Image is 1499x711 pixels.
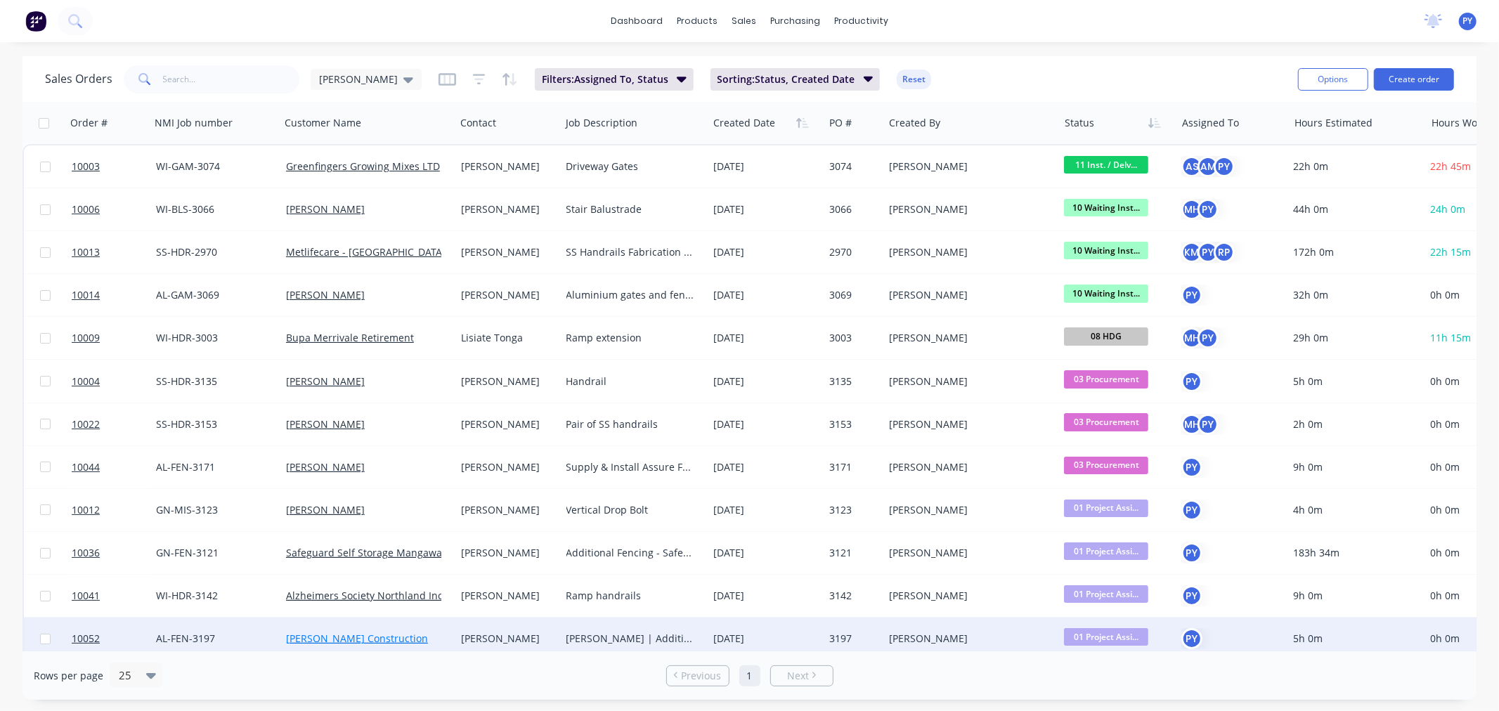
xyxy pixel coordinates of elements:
[829,116,852,130] div: PO #
[771,669,833,683] a: Next page
[1293,460,1413,474] div: 9h 0m
[72,274,156,316] a: 10014
[889,288,1045,302] div: [PERSON_NAME]
[713,460,818,474] div: [DATE]
[829,503,876,517] div: 3123
[1181,500,1202,521] div: PY
[889,202,1045,216] div: [PERSON_NAME]
[889,546,1045,560] div: [PERSON_NAME]
[1181,327,1219,348] button: MHPY
[1064,199,1148,216] span: 10 Waiting Inst...
[1430,503,1460,516] span: 0h 0m
[681,669,721,683] span: Previous
[1430,589,1460,602] span: 0h 0m
[1064,457,1148,474] span: 03 Procurement
[1181,242,1202,263] div: KM
[1463,15,1473,27] span: PY
[829,202,876,216] div: 3066
[1181,457,1202,478] button: PY
[889,245,1045,259] div: [PERSON_NAME]
[566,245,696,259] div: SS Handrails Fabrication and Install
[1064,370,1148,388] span: 03 Procurement
[1064,242,1148,259] span: 10 Waiting Inst...
[1064,628,1148,646] span: 01 Project Assi...
[713,288,818,302] div: [DATE]
[286,460,365,474] a: [PERSON_NAME]
[461,632,550,646] div: [PERSON_NAME]
[566,374,696,389] div: Handrail
[461,288,550,302] div: [PERSON_NAME]
[566,288,696,302] div: Aluminium gates and fencing
[461,202,550,216] div: [PERSON_NAME]
[670,11,725,32] div: products
[286,417,365,431] a: [PERSON_NAME]
[1064,542,1148,560] span: 01 Project Assi...
[72,360,156,403] a: 10004
[1430,460,1460,474] span: 0h 0m
[725,11,763,32] div: sales
[713,331,818,345] div: [DATE]
[25,11,46,32] img: Factory
[72,403,156,445] a: 10022
[72,503,100,517] span: 10012
[889,503,1045,517] div: [PERSON_NAME]
[1181,242,1235,263] button: KMPYRP
[1293,632,1413,646] div: 5h 0m
[713,503,818,517] div: [DATE]
[1064,156,1148,174] span: 11 Inst. / Delv...
[889,632,1045,646] div: [PERSON_NAME]
[460,116,496,130] div: Contact
[566,503,696,517] div: Vertical Drop Bolt
[713,159,818,174] div: [DATE]
[535,68,694,91] button: Filters:Assigned To, Status
[1298,68,1368,91] button: Options
[72,618,156,660] a: 10052
[163,65,300,93] input: Search...
[72,245,100,259] span: 10013
[1181,585,1202,606] button: PY
[889,460,1045,474] div: [PERSON_NAME]
[156,417,269,431] div: SS-HDR-3153
[156,589,269,603] div: WI-HDR-3142
[566,116,637,130] div: Job Description
[889,159,1045,174] div: [PERSON_NAME]
[1374,68,1454,91] button: Create order
[286,159,440,173] a: Greenfingers Growing Mixes LTD
[889,589,1045,603] div: [PERSON_NAME]
[718,72,855,86] span: Sorting: Status, Created Date
[713,589,818,603] div: [DATE]
[713,417,818,431] div: [DATE]
[1430,374,1460,388] span: 0h 0m
[889,331,1045,345] div: [PERSON_NAME]
[566,417,696,431] div: Pair of SS handrails
[1065,116,1094,130] div: Status
[827,11,895,32] div: productivity
[285,116,361,130] div: Customer Name
[713,632,818,646] div: [DATE]
[1430,331,1471,344] span: 11h 15m
[72,632,100,646] span: 10052
[72,532,156,574] a: 10036
[1430,159,1471,173] span: 22h 45m
[72,202,100,216] span: 10006
[566,632,696,646] div: [PERSON_NAME] | Additional pool panels
[286,632,428,645] a: [PERSON_NAME] Construction
[72,446,156,488] a: 10044
[829,546,876,560] div: 3121
[566,331,696,345] div: Ramp extension
[286,288,365,301] a: [PERSON_NAME]
[829,288,876,302] div: 3069
[156,331,269,345] div: WI-HDR-3003
[1293,589,1413,603] div: 9h 0m
[286,503,365,516] a: [PERSON_NAME]
[1182,116,1239,130] div: Assigned To
[1181,371,1202,392] button: PY
[1214,156,1235,177] div: PY
[319,72,398,86] span: [PERSON_NAME]
[461,460,550,474] div: [PERSON_NAME]
[829,632,876,646] div: 3197
[286,202,365,216] a: [PERSON_NAME]
[1064,413,1148,431] span: 03 Procurement
[72,374,100,389] span: 10004
[829,331,876,345] div: 3003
